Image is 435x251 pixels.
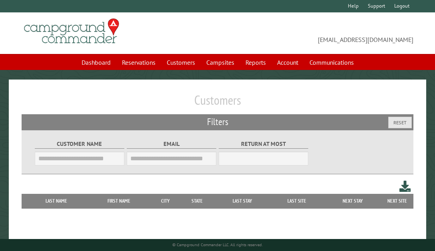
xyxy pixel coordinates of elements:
[180,194,215,208] th: State
[151,194,180,208] th: City
[22,92,413,114] h1: Customers
[219,139,308,149] label: Return at most
[272,55,303,70] a: Account
[172,242,263,247] small: © Campground Commander LLC. All rights reserved.
[127,139,216,149] label: Email
[270,194,324,208] th: Last Site
[22,16,122,47] img: Campground Commander
[117,55,160,70] a: Reservations
[202,55,239,70] a: Campsites
[388,117,412,128] button: Reset
[26,194,87,208] th: Last Name
[22,114,413,129] h2: Filters
[241,55,271,70] a: Reports
[87,194,151,208] th: First Name
[305,55,359,70] a: Communications
[35,139,124,149] label: Customer Name
[77,55,116,70] a: Dashboard
[324,194,381,208] th: Next Stay
[381,194,413,208] th: Next Site
[217,22,413,44] span: [EMAIL_ADDRESS][DOMAIN_NAME]
[162,55,200,70] a: Customers
[215,194,270,208] th: Last Stay
[399,179,411,194] a: Download this customer list (.csv)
